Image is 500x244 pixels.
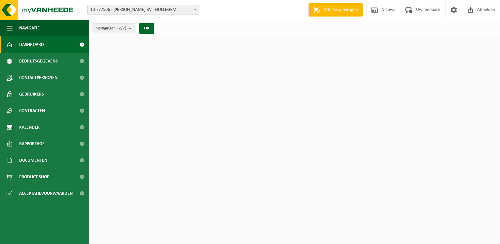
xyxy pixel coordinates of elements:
span: Vestigingen [96,23,126,33]
span: Navigatie [19,20,40,36]
span: Dashboard [19,36,44,53]
span: Acceptatievoorwaarden [19,185,73,202]
span: Offerte aanvragen [322,7,360,13]
span: Bedrijfsgegevens [19,53,58,69]
span: 10-777506 - MAARTEN BAEKELANDT BV - GULLEGEM [87,5,199,15]
button: Vestigingen(2/2) [93,23,135,33]
span: 10-777506 - MAARTEN BAEKELANDT BV - GULLEGEM [88,5,199,15]
a: Offerte aanvragen [308,3,363,17]
span: Product Shop [19,169,49,185]
span: Rapportage [19,136,45,152]
span: Documenten [19,152,47,169]
button: OK [139,23,154,34]
span: Contactpersonen [19,69,58,86]
span: Gebruikers [19,86,44,102]
span: Kalender [19,119,40,136]
span: Contracten [19,102,45,119]
count: (2/2) [117,26,126,30]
